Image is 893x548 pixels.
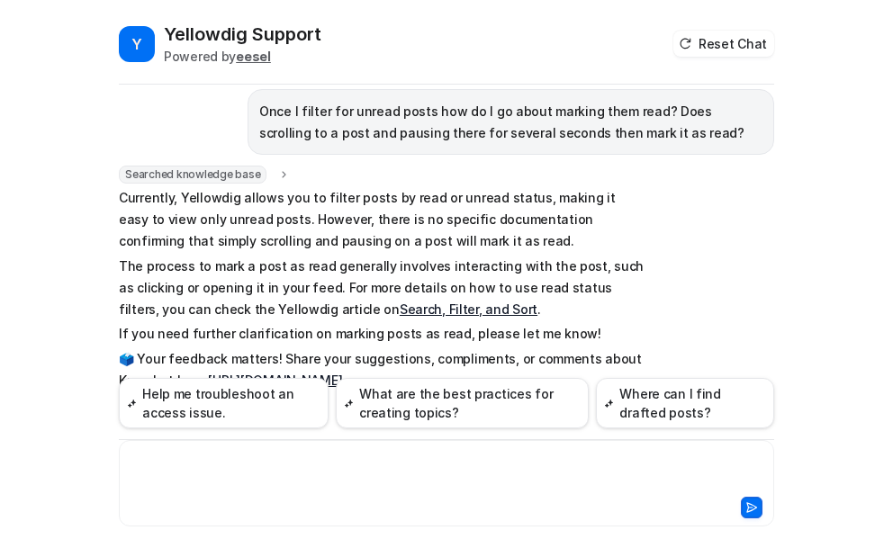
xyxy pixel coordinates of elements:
[119,348,645,391] p: 🗳️ Your feedback matters! Share your suggestions, compliments, or comments about Knowbot here:
[119,187,645,252] p: Currently, Yellowdig allows you to filter posts by read or unread status, making it easy to view ...
[400,301,537,317] a: Search, Filter, and Sort
[259,101,762,144] p: Once I filter for unread posts how do I go about marking them read? Does scrolling to a post and ...
[119,378,329,428] button: Help me troubleshoot an access issue.
[119,323,645,345] p: If you need further clarification on marking posts as read, please let me know!
[119,166,266,184] span: Searched knowledge base
[208,373,342,388] a: [URL][DOMAIN_NAME]
[336,378,589,428] button: What are the best practices for creating topics?
[119,256,645,320] p: The process to mark a post as read generally involves interacting with the post, such as clicking...
[119,26,155,62] span: Y
[164,47,321,66] div: Powered by
[596,378,774,428] button: Where can I find drafted posts?
[236,49,271,64] b: eesel
[673,31,774,57] button: Reset Chat
[164,22,321,47] h2: Yellowdig Support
